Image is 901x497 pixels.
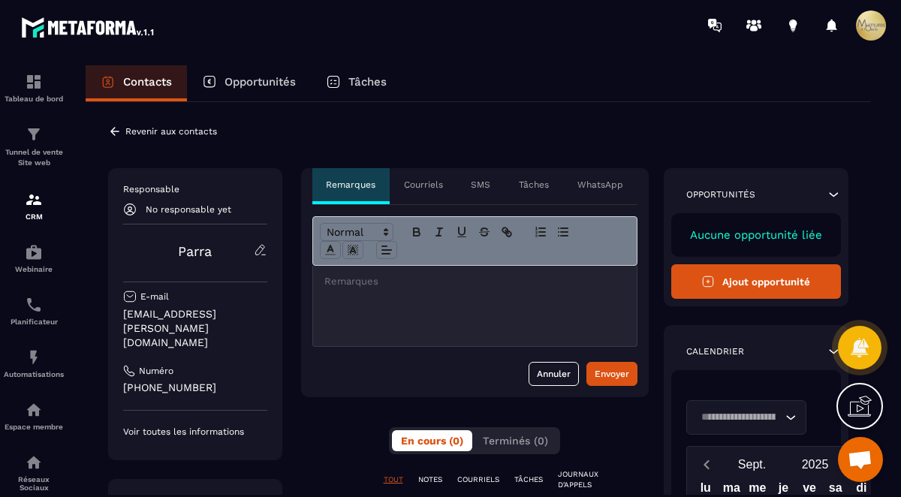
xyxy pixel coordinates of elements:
[25,73,43,91] img: formation
[178,243,212,259] a: Parra
[838,437,883,482] div: Ouvrir le chat
[577,179,623,191] p: WhatsApp
[123,381,267,395] p: [PHONE_NUMBER]
[558,469,634,490] p: JOURNAUX D'APPELS
[529,362,579,386] button: Annuler
[474,430,557,451] button: Terminés (0)
[311,65,402,101] a: Tâches
[457,474,499,485] p: COURRIELS
[187,65,311,101] a: Opportunités
[4,179,64,232] a: formationformationCRM
[4,114,64,179] a: formationformationTunnel de vente Site web
[25,191,43,209] img: formation
[123,75,172,89] p: Contacts
[139,365,173,377] p: Numéro
[224,75,296,89] p: Opportunités
[471,179,490,191] p: SMS
[123,426,267,438] p: Voir toutes les informations
[4,390,64,442] a: automationsautomationsEspace membre
[514,474,543,485] p: TÂCHES
[4,318,64,326] p: Planificateur
[4,95,64,103] p: Tableau de bord
[140,291,169,303] p: E-mail
[784,451,847,477] button: Open years overlay
[4,423,64,431] p: Espace membre
[125,126,217,137] p: Revenir aux contacts
[86,65,187,101] a: Contacts
[4,212,64,221] p: CRM
[686,228,827,242] p: Aucune opportunité liée
[721,451,784,477] button: Open months overlay
[401,435,463,447] span: En cours (0)
[25,453,43,471] img: social-network
[686,400,806,435] div: Search for option
[123,307,267,350] p: [EMAIL_ADDRESS][PERSON_NAME][DOMAIN_NAME]
[123,183,267,195] p: Responsable
[4,475,64,492] p: Réseaux Sociaux
[25,125,43,143] img: formation
[4,337,64,390] a: automationsautomationsAutomatisations
[21,14,156,41] img: logo
[348,75,387,89] p: Tâches
[4,370,64,378] p: Automatisations
[483,435,548,447] span: Terminés (0)
[326,179,375,191] p: Remarques
[671,264,842,299] button: Ajout opportunité
[693,454,721,474] button: Previous month
[4,147,64,168] p: Tunnel de vente Site web
[404,179,443,191] p: Courriels
[25,243,43,261] img: automations
[595,366,629,381] div: Envoyer
[4,285,64,337] a: schedulerschedulerPlanificateur
[4,232,64,285] a: automationsautomationsWebinaire
[519,179,549,191] p: Tâches
[392,430,472,451] button: En cours (0)
[418,474,442,485] p: NOTES
[4,265,64,273] p: Webinaire
[586,362,637,386] button: Envoyer
[25,296,43,314] img: scheduler
[696,409,782,426] input: Search for option
[686,345,744,357] p: Calendrier
[4,62,64,114] a: formationformationTableau de bord
[146,204,231,215] p: No responsable yet
[25,348,43,366] img: automations
[25,401,43,419] img: automations
[384,474,403,485] p: TOUT
[686,188,755,200] p: Opportunités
